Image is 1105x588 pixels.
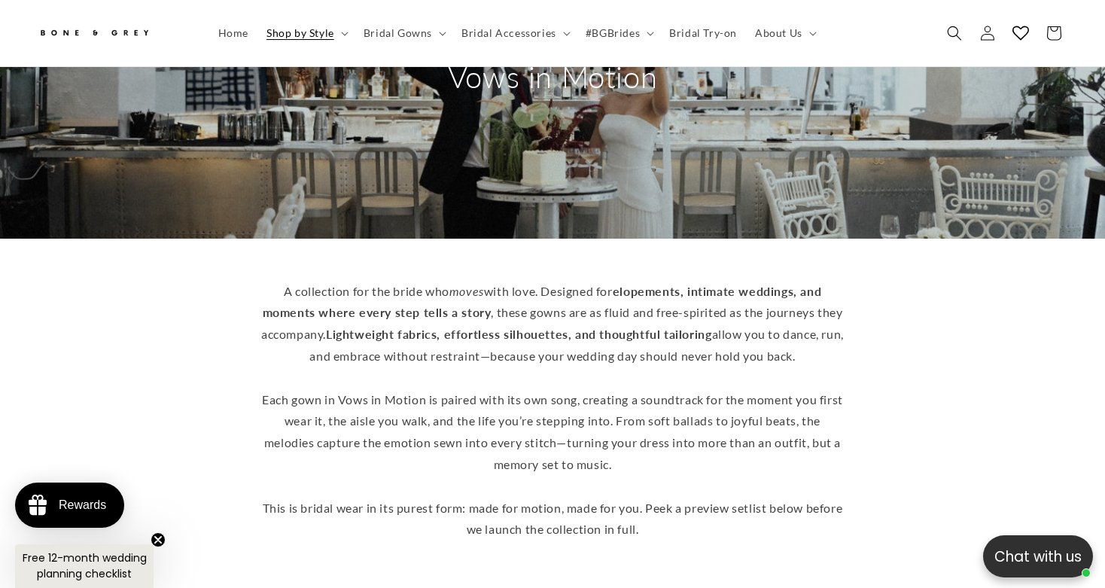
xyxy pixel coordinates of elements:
[209,17,257,49] a: Home
[59,498,106,512] div: Rewards
[461,26,556,40] span: Bridal Accessories
[449,284,484,298] em: moves
[660,17,746,49] a: Bridal Try-on
[669,26,737,40] span: Bridal Try-on
[983,535,1093,577] button: Open chatbox
[452,17,577,49] summary: Bridal Accessories
[151,532,166,547] button: Close teaser
[259,281,846,541] p: A collection for the bride who with love. Designed for , these gowns are as fluid and free-spirit...
[257,17,355,49] summary: Shop by Style
[23,550,147,581] span: Free 12-month wedding planning checklist
[38,21,151,46] img: Bone and Grey Bridal
[983,546,1093,568] p: Chat with us
[586,26,640,40] span: #BGBrides
[755,26,802,40] span: About Us
[32,15,194,51] a: Bone and Grey Bridal
[364,26,432,40] span: Bridal Gowns
[577,17,660,49] summary: #BGBrides
[938,17,971,50] summary: Search
[218,26,248,40] span: Home
[355,17,452,49] summary: Bridal Gowns
[409,57,696,96] h2: Vows in Motion
[266,26,334,40] span: Shop by Style
[326,327,711,341] strong: Lightweight fabrics, effortless silhouettes, and thoughtful tailoring
[15,544,154,588] div: Free 12-month wedding planning checklistClose teaser
[746,17,823,49] summary: About Us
